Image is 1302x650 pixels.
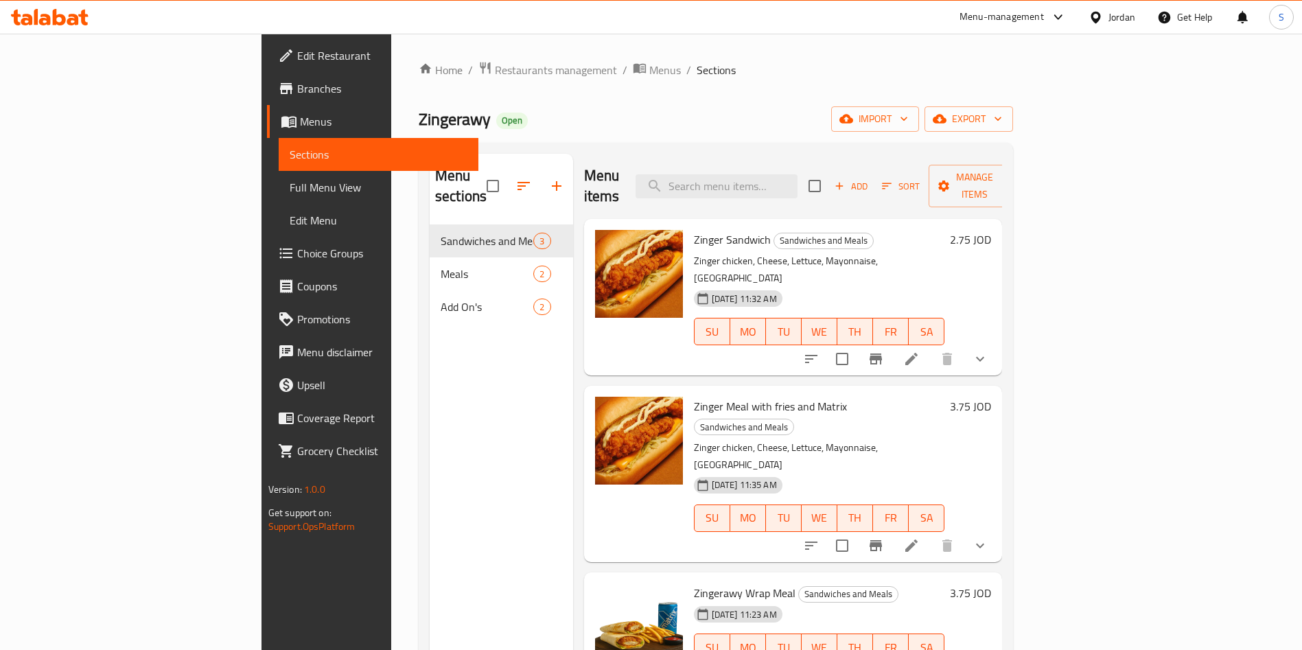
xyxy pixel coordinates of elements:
a: Edit Restaurant [267,39,479,72]
svg: Show Choices [972,351,988,367]
div: Meals [441,266,533,282]
span: Coverage Report [297,410,468,426]
span: Branches [297,80,468,97]
span: TH [843,322,868,342]
div: items [533,299,550,315]
span: TU [771,322,796,342]
button: WE [802,318,837,345]
span: Select all sections [478,172,507,200]
span: Sandwiches and Meals [774,233,873,248]
span: 2 [534,301,550,314]
p: Zinger chicken, Cheese, Lettuce, Mayonnaise, [GEOGRAPHIC_DATA] [694,439,945,474]
span: Grocery Checklist [297,443,468,459]
a: Support.OpsPlatform [268,518,356,535]
span: Zingerawy Wrap Meal [694,583,795,603]
nav: breadcrumb [419,61,1013,79]
span: SU [700,322,725,342]
span: Select section [800,172,829,200]
button: TH [837,318,873,345]
li: / [686,62,691,78]
button: TU [766,318,802,345]
span: Menus [300,113,468,130]
button: delete [931,343,964,375]
span: FR [879,508,903,528]
h2: Menu items [584,165,620,207]
span: SA [914,322,939,342]
nav: Menu sections [430,219,573,329]
span: Menus [649,62,681,78]
button: WE [802,504,837,532]
span: Zinger Sandwich [694,229,771,250]
span: Open [496,115,528,126]
div: items [533,233,550,249]
img: Zinger Meal with fries and Matrix [595,397,683,485]
span: Full Menu View [290,179,468,196]
div: items [533,266,550,282]
span: Promotions [297,311,468,327]
span: Sections [697,62,736,78]
button: import [831,106,919,132]
span: Upsell [297,377,468,393]
span: export [935,111,1002,128]
span: Sort sections [507,170,540,202]
a: Promotions [267,303,479,336]
a: Choice Groups [267,237,479,270]
a: Menus [633,61,681,79]
span: Sections [290,146,468,163]
span: SA [914,508,939,528]
button: Add [829,176,873,197]
span: import [842,111,908,128]
button: Manage items [929,165,1021,207]
span: 3 [534,235,550,248]
div: Menu-management [960,9,1044,25]
span: Menu disclaimer [297,344,468,360]
button: SA [909,504,944,532]
button: sort-choices [795,529,828,562]
span: WE [807,322,832,342]
button: Branch-specific-item [859,343,892,375]
span: Zingerawy [419,104,491,135]
a: Edit menu item [903,351,920,367]
span: MO [736,322,760,342]
button: Branch-specific-item [859,529,892,562]
span: 1.0.0 [304,480,325,498]
button: MO [730,504,766,532]
li: / [623,62,627,78]
button: MO [730,318,766,345]
div: Meals2 [430,257,573,290]
span: Sandwiches and Meals [799,586,898,602]
span: Restaurants management [495,62,617,78]
a: Upsell [267,369,479,402]
div: Open [496,113,528,129]
a: Restaurants management [478,61,617,79]
button: TU [766,504,802,532]
span: WE [807,508,832,528]
a: Menus [267,105,479,138]
a: Menu disclaimer [267,336,479,369]
h6: 3.75 JOD [950,583,991,603]
img: Zinger Sandwich [595,230,683,318]
button: FR [873,504,909,532]
h6: 2.75 JOD [950,230,991,249]
span: Sandwiches and Meals [695,419,793,435]
span: Zinger Meal with fries and Matrix [694,396,847,417]
span: Manage items [940,169,1010,203]
span: MO [736,508,760,528]
span: Sandwiches and Meals [441,233,533,249]
span: FR [879,322,903,342]
span: Edit Restaurant [297,47,468,64]
a: Coupons [267,270,479,303]
span: Select to update [828,531,857,560]
button: SU [694,318,730,345]
span: SU [700,508,725,528]
span: Add On's [441,299,533,315]
span: Version: [268,480,302,498]
button: export [925,106,1013,132]
span: Select to update [828,345,857,373]
span: Sort [882,178,920,194]
span: 2 [534,268,550,281]
a: Full Menu View [279,171,479,204]
p: Zinger chicken, Cheese, Lettuce, Mayonnaise, [GEOGRAPHIC_DATA] [694,253,945,287]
